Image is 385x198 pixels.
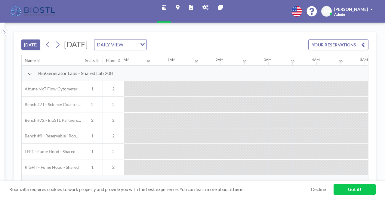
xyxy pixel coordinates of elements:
div: Search for option [94,39,146,50]
span: Admin [334,12,345,17]
span: 1 [82,86,103,92]
div: 30 [339,59,343,63]
span: 1 [82,165,103,170]
span: Attune NxT Flow Cytometer - Bench #25 [22,86,82,92]
span: BioGenerator Labs - Shared Lab 208 [38,70,113,76]
input: Search for option [125,41,137,49]
span: RIGHT - Fume Hood - Shared [22,165,79,170]
div: 30 [291,59,294,63]
div: 3AM [264,57,272,62]
span: 2 [82,102,103,107]
span: [DATE] [64,40,88,49]
span: 1 [82,149,103,154]
a: here. [233,187,243,192]
span: 2 [82,118,103,123]
span: 2 [103,149,124,154]
div: 12AM [119,57,129,62]
span: 2 [103,86,124,92]
span: 2 [103,118,124,123]
span: LEFT - Fume Hood - Shared [22,149,75,154]
span: Roomzilla requires cookies to work properly and provide you with the best experience. You can lea... [9,187,311,192]
a: Got it! [334,184,376,195]
span: Bench #72 - BioSTL Partnerships & Apprenticeships Bench [22,118,82,123]
div: 30 [195,59,198,63]
button: [DATE] [21,39,40,50]
span: DAILY VIEW [96,41,125,49]
div: 1AM [168,57,175,62]
span: 2 [103,165,124,170]
div: 2AM [216,57,223,62]
span: [PERSON_NAME] [334,7,368,12]
div: Name [25,58,36,63]
span: 2 [103,102,124,107]
div: 30 [243,59,246,63]
span: 2 [103,133,124,139]
span: BioGenerator Offices [38,180,82,186]
button: YOUR RESERVATIONS [308,39,368,50]
div: Floor [106,58,116,63]
div: Seats [85,58,95,63]
a: Decline [311,187,326,192]
span: 1 [82,133,103,139]
div: 5AM [360,57,368,62]
div: 4AM [312,57,320,62]
span: ZM [323,9,330,14]
img: organization-logo [10,5,57,17]
span: Bench #71 - Science Coach - BioSTL Bench [22,102,82,107]
div: 30 [146,59,150,63]
span: Bench #9 - Reservable "RoomZilla" Bench [22,133,82,139]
